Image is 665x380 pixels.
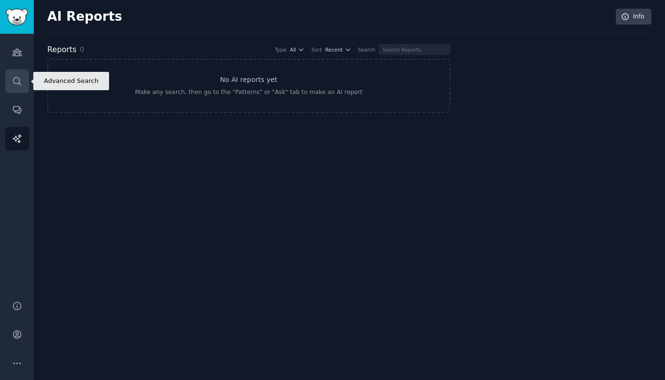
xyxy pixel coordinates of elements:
input: Search Reports [379,44,450,55]
h2: AI Reports [47,9,122,25]
button: All [290,46,305,53]
img: GummySearch logo [6,9,28,26]
span: 0 [80,45,84,53]
span: All [290,46,296,53]
button: Recent [325,46,351,53]
a: Info [616,9,651,25]
div: Search [358,46,375,53]
div: Sort [311,46,322,53]
a: No AI reports yetMake any search, then go to the "Patterns" or "Ask" tab to make an AI report [47,59,450,113]
div: Type [275,46,287,53]
div: Make any search, then go to the "Patterns" or "Ask" tab to make an AI report [135,88,362,97]
h2: Reports [47,44,76,56]
span: Recent [325,46,343,53]
h3: No AI reports yet [220,75,277,85]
